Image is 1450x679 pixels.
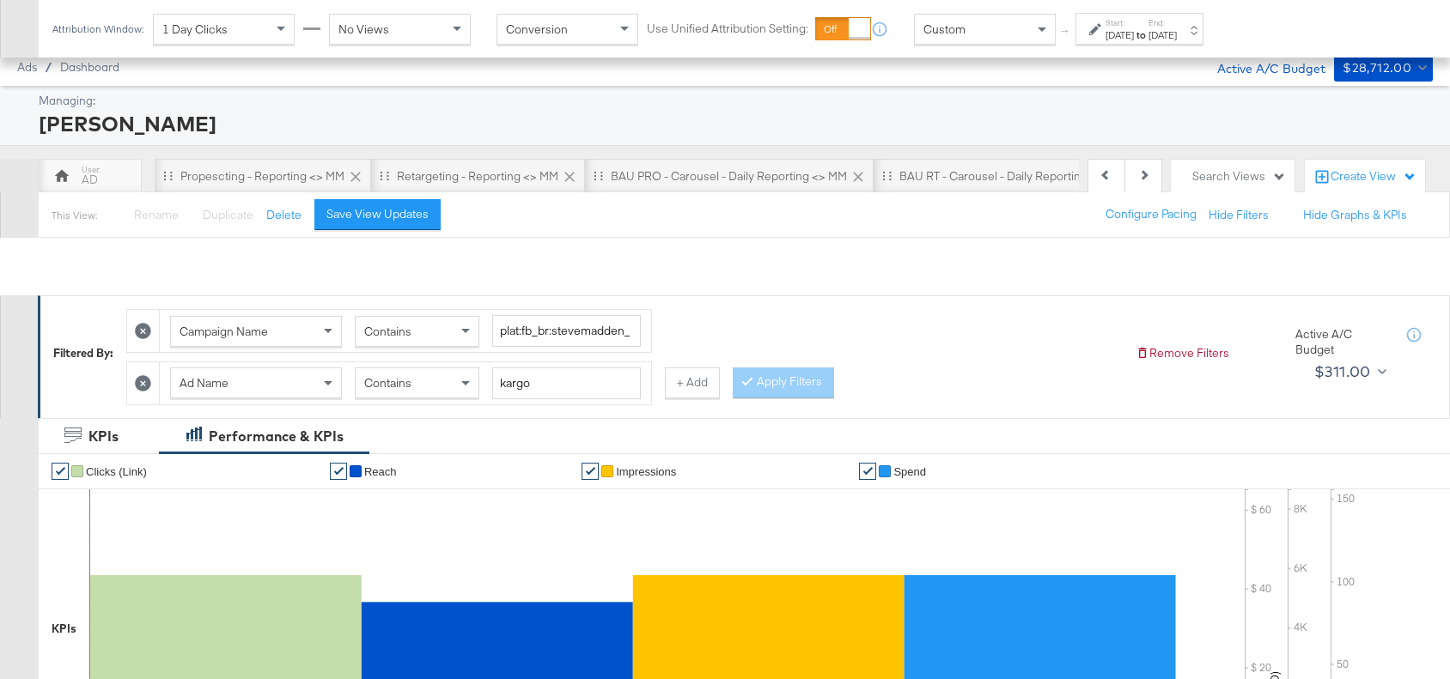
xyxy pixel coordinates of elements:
div: Drag to reorder tab [380,171,389,180]
button: Configure Pacing [1094,199,1209,230]
div: Drag to reorder tab [163,171,173,180]
a: ✔ [52,463,69,480]
div: Propescting - Reporting <> MM [180,168,344,185]
div: KPIs [88,427,119,446]
div: This View: [52,209,97,222]
input: Enter a search term [492,315,641,347]
span: Ads [17,60,37,74]
div: Drag to reorder tab [594,171,603,180]
input: Enter a search term [492,367,641,399]
div: [DATE] [1106,28,1134,42]
span: Contains [364,375,411,391]
a: ✔ [330,463,347,480]
span: Ad Name [180,375,228,391]
div: Active A/C Budget [1199,54,1325,80]
a: Dashboard [60,60,119,74]
div: Active A/C Budget [1295,326,1390,358]
span: Conversion [506,21,568,37]
button: $28,712.00 [1334,54,1433,82]
a: ✔ [582,463,599,480]
div: Filtered By: [53,345,113,361]
div: KPIs [52,621,76,637]
a: ✔ [859,463,876,480]
div: [DATE] [1148,28,1177,42]
div: Attribution Window: [52,23,144,35]
strong: to [1134,28,1148,41]
button: Hide Graphs & KPIs [1303,207,1407,223]
div: Create View [1331,168,1416,185]
span: / [37,60,60,74]
button: Delete [266,207,302,223]
span: No Views [338,21,389,37]
button: Remove Filters [1136,345,1229,361]
span: Rename [134,207,179,222]
div: Save View Updates [326,206,429,222]
div: BAU PRO - Carousel - Daily Reporting <> MM [611,168,847,185]
span: Campaign Name [180,324,268,339]
label: Use Unified Attribution Setting: [647,21,808,37]
label: End: [1148,17,1177,28]
span: Clicks (Link) [86,465,147,478]
div: Search Views [1192,168,1286,185]
div: $28,712.00 [1343,58,1411,79]
button: + Add [665,367,720,398]
span: Impressions [616,465,676,478]
button: Hide Filters [1209,207,1269,223]
span: ↑ [1057,29,1074,35]
div: Managing: [39,93,1429,109]
div: Performance & KPIs [209,427,344,446]
span: Reach [364,465,397,478]
button: Save View Updates [314,199,441,230]
button: $311.00 [1307,358,1391,385]
span: Spend [893,465,926,478]
div: AD [82,172,98,188]
div: [PERSON_NAME] [39,109,1429,138]
span: Custom [923,21,966,37]
div: Drag to reorder tab [882,171,892,180]
span: Duplicate [203,207,253,222]
label: Start: [1106,17,1134,28]
span: Contains [364,324,411,339]
div: Retargeting - Reporting <> MM [397,168,558,185]
div: BAU RT - Carousel - Daily Reporting <> MM [899,168,1125,185]
span: 1 Day Clicks [162,21,228,37]
div: $311.00 [1314,359,1371,385]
